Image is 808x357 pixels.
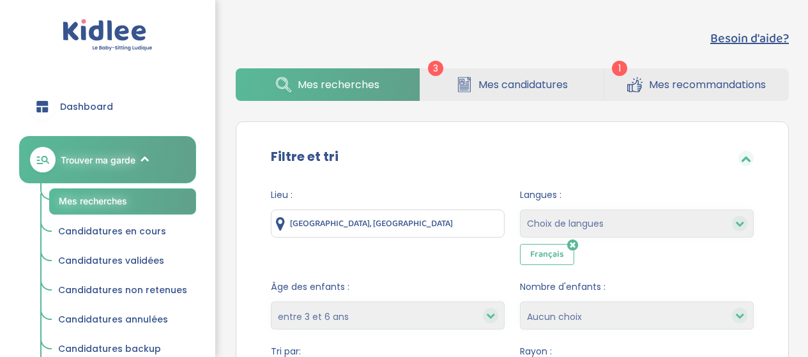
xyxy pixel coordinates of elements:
span: Trouver ma garde [61,153,135,167]
span: Candidatures annulées [58,313,168,326]
span: Candidatures en cours [58,225,166,238]
span: 3 [428,61,443,76]
input: Ville ou code postale [271,209,505,238]
a: Mes candidatures [420,68,604,101]
span: Candidatures validées [58,254,164,267]
span: Dashboard [60,100,113,114]
span: Mes recherches [298,77,379,93]
a: Candidatures validées [49,249,196,273]
span: Mes recherches [59,195,127,206]
a: Mes recherches [236,68,420,101]
button: Besoin d'aide? [710,29,789,48]
span: Candidatures non retenues [58,284,187,296]
span: Candidatures backup [58,342,161,355]
span: Mes candidatures [478,77,568,93]
label: Filtre et tri [271,147,339,166]
a: Dashboard [19,84,196,130]
a: Mes recherches [49,188,196,215]
span: Langues : [520,188,754,202]
img: logo.svg [63,19,153,52]
span: 1 [612,61,627,76]
a: Mes recommandations [604,68,789,101]
span: Français [520,244,574,265]
a: Candidatures non retenues [49,278,196,303]
a: Trouver ma garde [19,136,196,183]
a: Candidatures annulées [49,308,196,332]
span: Âge des enfants : [271,280,505,294]
a: Candidatures en cours [49,220,196,244]
span: Mes recommandations [649,77,766,93]
span: Nombre d'enfants : [520,280,754,294]
span: Lieu : [271,188,505,202]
